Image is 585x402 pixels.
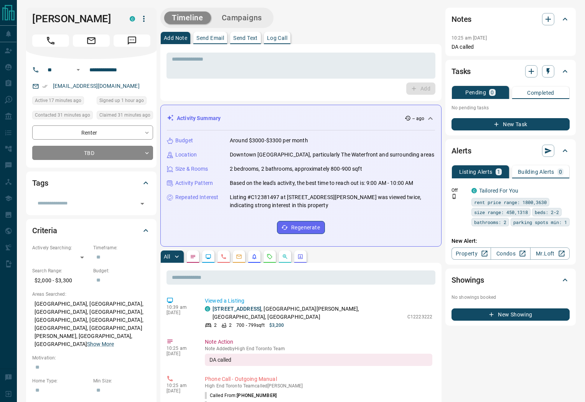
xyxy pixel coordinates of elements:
[221,254,227,260] svg: Calls
[452,142,570,160] div: Alerts
[32,377,89,384] p: Home Type:
[166,310,193,315] p: [DATE]
[527,90,554,96] p: Completed
[452,145,471,157] h2: Alerts
[452,43,570,51] p: DA called
[32,177,48,189] h2: Tags
[42,84,48,89] svg: Email Verified
[137,198,148,209] button: Open
[452,35,487,41] p: 10:25 am [DATE]
[177,114,221,122] p: Activity Summary
[452,10,570,28] div: Notes
[175,165,208,173] p: Size & Rooms
[205,254,211,260] svg: Lead Browsing Activity
[471,188,477,193] div: condos.ca
[491,90,494,95] p: 0
[164,35,187,41] p: Add Note
[452,62,570,81] div: Tasks
[559,169,562,175] p: 0
[269,322,284,329] p: $3,200
[164,12,211,24] button: Timeline
[166,388,193,394] p: [DATE]
[175,193,218,201] p: Repeated Interest
[233,35,258,41] p: Send Text
[175,179,213,187] p: Activity Pattern
[196,35,224,41] p: Send Email
[230,151,434,159] p: Downtown [GEOGRAPHIC_DATA], particularly The Waterfront and surrounding areas
[452,271,570,289] div: Showings
[452,237,570,245] p: New Alert:
[530,247,570,260] a: Mr.Loft
[267,35,287,41] p: Log Call
[251,254,257,260] svg: Listing Alerts
[282,254,288,260] svg: Opportunities
[35,97,81,104] span: Active 17 minutes ago
[32,244,89,251] p: Actively Searching:
[412,115,424,122] p: -- ago
[32,96,93,107] div: Sun Sep 14 2025
[277,221,325,234] button: Regenerate
[230,165,362,173] p: 2 bedrooms, 2 bathrooms, approximately 800-900 sqft
[513,218,567,226] span: parking spots min: 1
[267,254,273,260] svg: Requests
[99,111,150,119] span: Claimed 31 minutes ago
[230,137,308,145] p: Around $3000-$3300 per month
[93,267,150,274] p: Budget:
[166,346,193,351] p: 10:25 am
[479,188,518,194] a: Tailored For You
[93,377,150,384] p: Min Size:
[97,111,153,122] div: Sun Sep 14 2025
[205,354,432,366] div: DA called
[297,254,303,260] svg: Agent Actions
[166,305,193,310] p: 10:39 am
[32,221,150,240] div: Criteria
[452,194,457,199] svg: Push Notification Only
[53,83,140,89] a: [EMAIL_ADDRESS][DOMAIN_NAME]
[230,179,413,187] p: Based on the lead's activity, the best time to reach out is: 9:00 AM - 10:00 AM
[32,298,150,351] p: [GEOGRAPHIC_DATA], [GEOGRAPHIC_DATA], [GEOGRAPHIC_DATA], [GEOGRAPHIC_DATA], [GEOGRAPHIC_DATA], [G...
[452,308,570,321] button: New Showing
[164,254,170,259] p: All
[452,102,570,114] p: No pending tasks
[474,198,547,206] span: rent price range: 1800,3630
[205,306,210,311] div: condos.ca
[190,254,196,260] svg: Notes
[175,137,193,145] p: Budget
[32,35,69,47] span: Call
[32,111,93,122] div: Sun Sep 14 2025
[32,13,118,25] h1: [PERSON_NAME]
[213,305,404,321] p: , [GEOGRAPHIC_DATA][PERSON_NAME], [GEOGRAPHIC_DATA], [GEOGRAPHIC_DATA]
[130,16,135,21] div: condos.ca
[452,118,570,130] button: New Task
[32,274,89,287] p: $2,000 - $3,300
[452,13,471,25] h2: Notes
[452,65,471,77] h2: Tasks
[205,375,432,383] p: Phone Call - Outgoing Manual
[452,274,484,286] h2: Showings
[167,111,435,125] div: Activity Summary-- ago
[35,111,90,119] span: Contacted 31 minutes ago
[175,151,197,159] p: Location
[459,169,493,175] p: Listing Alerts
[465,90,486,95] p: Pending
[32,267,89,274] p: Search Range:
[166,383,193,388] p: 10:25 am
[214,12,270,24] button: Campaigns
[74,65,83,74] button: Open
[491,247,530,260] a: Condos
[32,125,153,140] div: Renter
[97,96,153,107] div: Sun Sep 14 2025
[205,383,432,389] p: High End Toronto Team called [PERSON_NAME]
[407,313,432,320] p: C12223222
[452,247,491,260] a: Property
[474,218,506,226] span: bathrooms: 2
[535,208,559,216] span: beds: 2-2
[87,340,114,348] button: Show More
[236,322,264,329] p: 700 - 799 sqft
[99,97,144,104] span: Signed up 1 hour ago
[32,224,57,237] h2: Criteria
[474,208,528,216] span: size range: 450,1318
[32,174,150,192] div: Tags
[497,169,500,175] p: 1
[205,338,432,346] p: Note Action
